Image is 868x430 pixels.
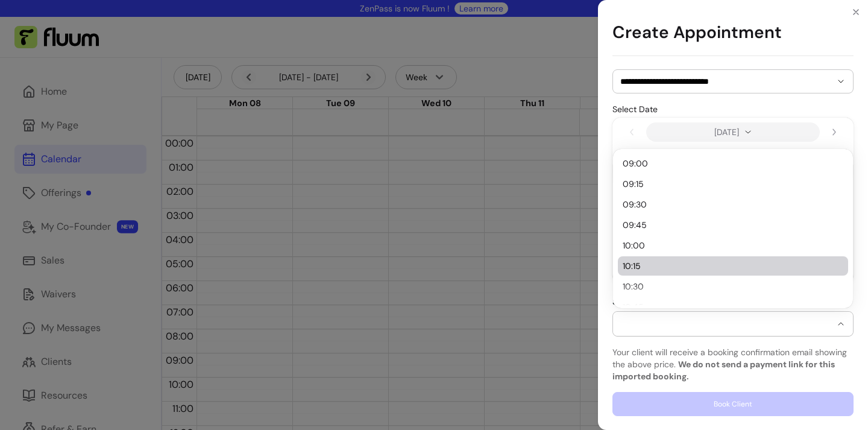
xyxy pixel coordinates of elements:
[709,147,718,159] span: W
[831,72,851,91] button: Show suggestions
[612,346,854,382] p: Your client will receive a booking confirmation email showing the above price.
[825,122,844,142] button: Next
[714,126,739,138] span: [DATE]
[612,147,854,278] table: September 2025
[692,147,697,159] span: T
[612,118,854,283] div: September 2025
[769,147,774,159] span: S
[623,280,831,292] span: 10:30
[612,359,835,382] b: We do not send a payment link for this imported booking.
[623,178,831,190] span: 09:15
[623,239,831,251] span: 10:00
[612,103,854,115] p: Select Date
[788,147,793,159] span: S
[623,301,831,313] span: 10:45
[623,157,831,169] span: 09:00
[731,147,735,159] span: T
[646,122,820,142] button: switch to year and month view
[612,10,854,56] h1: Create Appointment
[620,75,812,87] input: Select a 1:1 listing
[623,198,831,210] span: 09:30
[671,147,679,159] span: M
[846,2,866,22] button: Close
[623,260,831,272] span: 10:15
[750,147,755,159] span: F
[623,219,831,231] span: 09:45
